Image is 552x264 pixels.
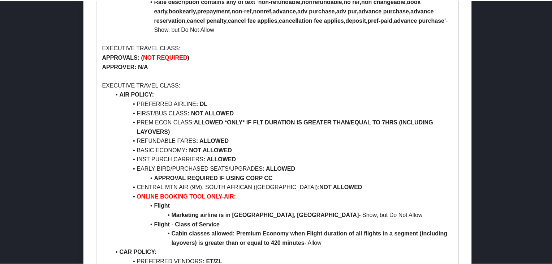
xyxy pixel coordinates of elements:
strong: APPROVALS: ( [102,54,143,60]
strong: ALLOWED *ONLY* IF FLT DURATION IS GREATER THAN/EQUAL TO 7HRS (INCLUDING LAYOVERS) [137,119,435,134]
strong: : NOT ALLOWED [186,146,232,153]
strong: CAR POLICY: [119,248,156,254]
li: CENTRAL MTN AIR (9M), SOUTH AFRICAN ([GEOGRAPHIC_DATA]): [111,182,453,191]
strong: : DL [196,100,207,106]
strong: : ALLOWED [263,165,295,171]
strong: : ET/ZL [203,257,222,264]
strong: : ALLOWED [203,156,236,162]
li: PREFERRED AIRLINE [111,99,453,108]
strong: APPROVER: N/A [102,63,148,69]
strong: ) [187,54,189,60]
li: - Allow [111,228,453,247]
li: PREM ECON CLASS: [111,117,453,136]
strong: APPROVAL REQUIRED IF USING CORP CC [154,174,272,180]
li: FIRST/BUS CLASS [111,108,453,118]
strong: Flight [154,202,170,208]
strong: Marketing airline is in [GEOGRAPHIC_DATA], [GEOGRAPHIC_DATA] [171,211,359,217]
p: EXECUTIVE TRAVEL CLASS: [102,43,453,52]
li: BASIC ECONOMY [111,145,453,154]
strong: : NOT ALLOWED [187,110,234,116]
li: - Show, but Do Not Allow [111,210,453,219]
li: INST PURCH CARRIERS [111,154,453,163]
strong: Cabin classes allowed: Premium Economy when Flight duration of all flights in a segment (includin... [171,230,449,245]
strong: Flight - Class of Service [154,221,219,227]
strong: AIR POLICY: [119,91,154,97]
strong: : ALLOWED [196,137,229,143]
strong: ONLINE BOOKING TOOL ONLY-AIR: [137,193,236,199]
li: EARLY BIRD/PURCHASED SEATS/UPGRADES [111,163,453,173]
strong: NOT REQUIRED [143,54,187,60]
p: EXECUTIVE TRAVEL CLASS: [102,80,453,90]
strong: NOT ALLOWED [319,183,362,190]
li: REFUNDABLE FARES [111,136,453,145]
